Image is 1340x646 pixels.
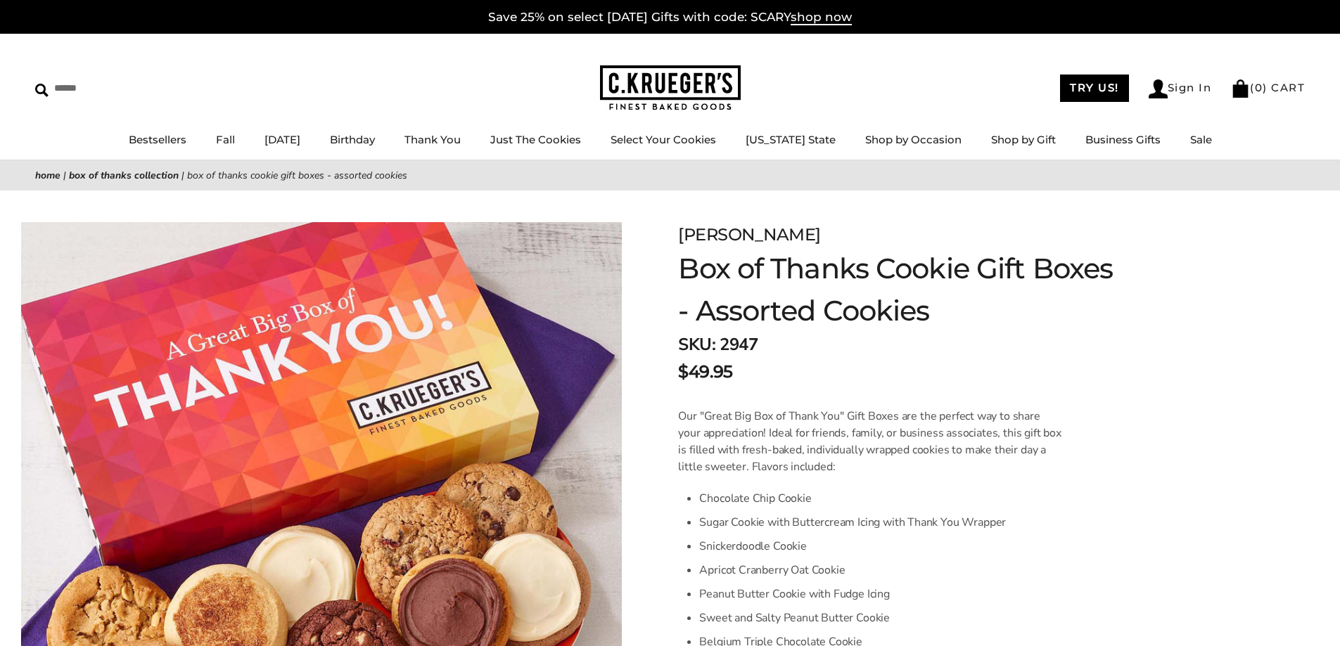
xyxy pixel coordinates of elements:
[1149,79,1212,98] a: Sign In
[216,133,235,146] a: Fall
[1255,81,1263,94] span: 0
[1231,79,1250,98] img: Bag
[699,486,1063,510] li: Chocolate Chip Cookie
[720,333,758,356] span: 2947
[129,133,186,146] a: Bestsellers
[678,222,1127,247] div: [PERSON_NAME]
[678,359,732,385] span: $49.95
[699,534,1063,558] li: Snickerdoodle Cookie
[1231,81,1305,94] a: (0) CART
[1060,75,1129,102] a: TRY US!
[699,510,1063,534] li: Sugar Cookie with Buttercream Icing with Thank You Wrapper
[865,133,962,146] a: Shop by Occasion
[699,606,1063,630] li: Sweet and Salty Peanut Butter Cookie
[678,333,715,356] strong: SKU:
[187,169,407,182] span: Box of Thanks Cookie Gift Boxes - Assorted Cookies
[264,133,300,146] a: [DATE]
[488,10,852,25] a: Save 25% on select [DATE] Gifts with code: SCARYshop now
[69,169,179,182] a: Box of Thanks Collection
[490,133,581,146] a: Just The Cookies
[1149,79,1168,98] img: Account
[35,167,1305,183] nav: breadcrumbs
[181,169,184,182] span: |
[678,247,1127,332] h1: Box of Thanks Cookie Gift Boxes - Assorted Cookies
[678,408,1063,475] p: Our "Great Big Box of Thank You" Gift Boxes are the perfect way to share your appreciation! Ideal...
[600,65,741,111] img: C.KRUEGER'S
[35,84,49,97] img: Search
[330,133,375,146] a: Birthday
[611,133,716,146] a: Select Your Cookies
[1190,133,1212,146] a: Sale
[699,582,1063,606] li: Peanut Butter Cookie with Fudge Icing
[404,133,461,146] a: Thank You
[63,169,66,182] span: |
[791,10,852,25] span: shop now
[699,558,1063,582] li: Apricot Cranberry Oat Cookie
[35,169,60,182] a: Home
[35,77,203,99] input: Search
[1085,133,1161,146] a: Business Gifts
[991,133,1056,146] a: Shop by Gift
[746,133,836,146] a: [US_STATE] State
